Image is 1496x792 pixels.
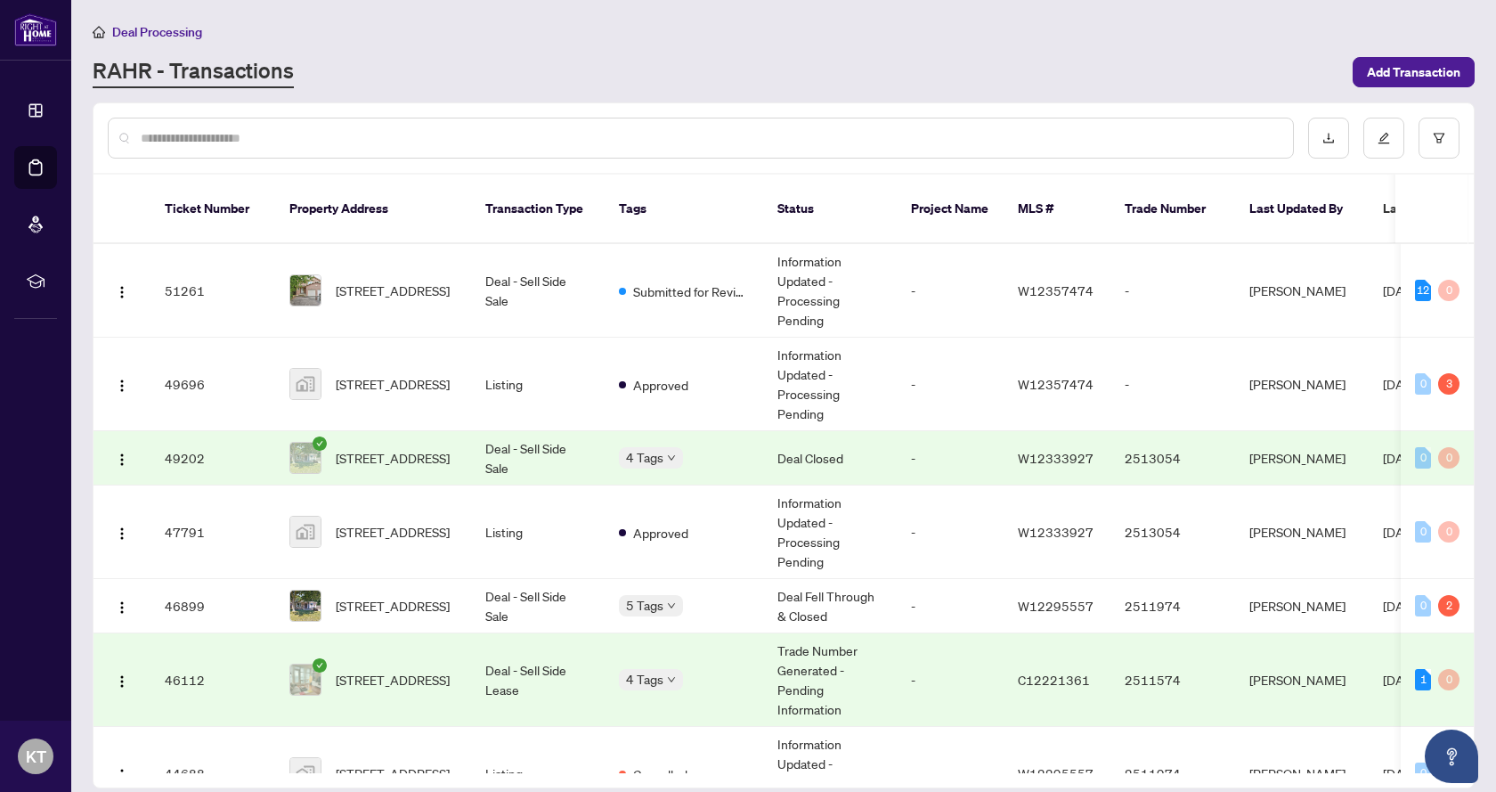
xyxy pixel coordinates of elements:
[115,674,129,689] img: Logo
[115,527,129,541] img: Logo
[290,591,321,621] img: thumbnail-img
[1235,175,1369,244] th: Last Updated By
[1415,373,1431,395] div: 0
[108,665,136,694] button: Logo
[1235,431,1369,486] td: [PERSON_NAME]
[1415,595,1431,616] div: 0
[763,431,897,486] td: Deal Closed
[897,244,1004,338] td: -
[115,453,129,467] img: Logo
[1367,58,1460,86] span: Add Transaction
[1383,199,1492,218] span: Last Modified Date
[1419,118,1459,159] button: filter
[150,338,275,431] td: 49696
[897,486,1004,579] td: -
[1383,598,1422,614] span: [DATE]
[1415,280,1431,301] div: 12
[763,633,897,727] td: Trade Number Generated - Pending Information
[1235,633,1369,727] td: [PERSON_NAME]
[1110,486,1235,579] td: 2513054
[108,370,136,398] button: Logo
[471,338,605,431] td: Listing
[1018,524,1094,540] span: W12333927
[1110,175,1235,244] th: Trade Number
[1322,132,1335,144] span: download
[336,374,450,394] span: [STREET_ADDRESS]
[1110,633,1235,727] td: 2511574
[1415,447,1431,469] div: 0
[471,431,605,486] td: Deal - Sell Side Sale
[115,768,129,782] img: Logo
[108,518,136,546] button: Logo
[633,375,688,395] span: Approved
[897,338,1004,431] td: -
[1383,524,1422,540] span: [DATE]
[1438,669,1459,690] div: 0
[1415,521,1431,543] div: 0
[336,281,450,300] span: [STREET_ADDRESS]
[763,579,897,633] td: Deal Fell Through & Closed
[471,579,605,633] td: Deal - Sell Side Sale
[150,579,275,633] td: 46899
[1415,763,1431,784] div: 0
[115,379,129,393] img: Logo
[1383,282,1422,298] span: [DATE]
[763,244,897,338] td: Information Updated - Processing Pending
[1018,598,1094,614] span: W12295557
[115,600,129,615] img: Logo
[1235,338,1369,431] td: [PERSON_NAME]
[290,275,321,306] img: thumbnail-img
[471,486,605,579] td: Listing
[108,276,136,305] button: Logo
[1438,521,1459,543] div: 0
[1018,450,1094,466] span: W12333927
[897,633,1004,727] td: -
[290,758,321,788] img: thumbnail-img
[1018,765,1094,781] span: W12295557
[633,282,749,301] span: Submitted for Review
[336,596,450,616] span: [STREET_ADDRESS]
[1018,282,1094,298] span: W12357474
[150,486,275,579] td: 47791
[290,443,321,473] img: thumbnail-img
[1438,280,1459,301] div: 0
[1438,595,1459,616] div: 2
[336,448,450,468] span: [STREET_ADDRESS]
[275,175,471,244] th: Property Address
[1383,450,1422,466] span: [DATE]
[1415,669,1431,690] div: 1
[313,437,327,451] span: check-circle
[1018,672,1090,688] span: C12221361
[626,447,663,468] span: 4 Tags
[471,633,605,727] td: Deal - Sell Side Lease
[626,595,663,616] span: 5 Tags
[626,669,663,690] span: 4 Tags
[897,175,1004,244] th: Project Name
[108,592,136,620] button: Logo
[93,56,294,88] a: RAHR - Transactions
[667,453,676,462] span: down
[290,665,321,695] img: thumbnail-img
[150,431,275,486] td: 49202
[1110,579,1235,633] td: 2511974
[1110,244,1235,338] td: -
[290,369,321,399] img: thumbnail-img
[150,175,275,244] th: Ticket Number
[1110,431,1235,486] td: 2513054
[1004,175,1110,244] th: MLS #
[763,486,897,579] td: Information Updated - Processing Pending
[1235,579,1369,633] td: [PERSON_NAME]
[115,285,129,299] img: Logo
[1383,672,1422,688] span: [DATE]
[763,175,897,244] th: Status
[1018,376,1094,392] span: W12357474
[336,763,450,783] span: [STREET_ADDRESS]
[1383,376,1422,392] span: [DATE]
[1363,118,1404,159] button: edit
[313,658,327,673] span: check-circle
[93,26,105,38] span: home
[667,675,676,684] span: down
[1235,244,1369,338] td: [PERSON_NAME]
[471,244,605,338] td: Deal - Sell Side Sale
[290,517,321,547] img: thumbnail-img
